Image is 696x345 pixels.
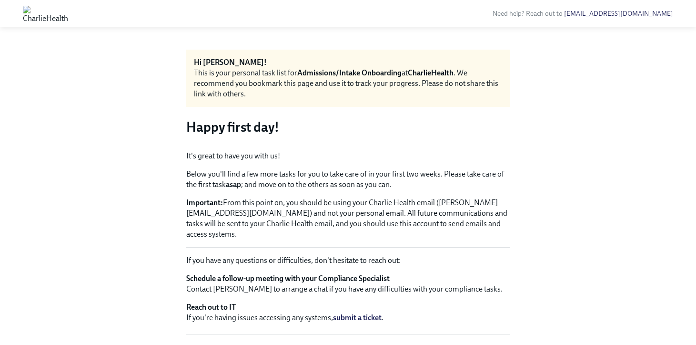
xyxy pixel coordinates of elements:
[493,10,673,18] span: Need help? Reach out to
[186,302,510,323] p: If you're having issues accessing any systems, .
[186,198,223,207] strong: Important:
[186,198,510,240] p: From this point on, you should be using your Charlie Health email ([PERSON_NAME][EMAIL_ADDRESS][D...
[194,58,267,67] strong: Hi [PERSON_NAME]!
[194,68,503,99] div: This is your personal task list for at . We recommend you bookmark this page and use it to track ...
[186,169,510,190] p: Below you'll find a few more tasks for you to take care of in your first two weeks. Please take c...
[186,118,510,136] h3: Happy first day!
[186,151,510,161] p: It's great to have you with us!
[564,10,673,18] a: [EMAIL_ADDRESS][DOMAIN_NAME]
[186,273,510,294] p: Contact [PERSON_NAME] to arrange a chat if you have any difficulties with your compliance tasks.
[297,68,402,77] strong: Admissions/Intake Onboarding
[408,68,454,77] strong: CharlieHealth
[333,313,382,322] a: submit a ticket
[226,180,241,189] strong: asap
[186,274,390,283] strong: Schedule a follow-up meeting with your Compliance Specialist
[23,6,68,21] img: CharlieHealth
[186,303,236,312] strong: Reach out to IT
[186,255,510,266] p: If you have any questions or difficulties, don't hesitate to reach out:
